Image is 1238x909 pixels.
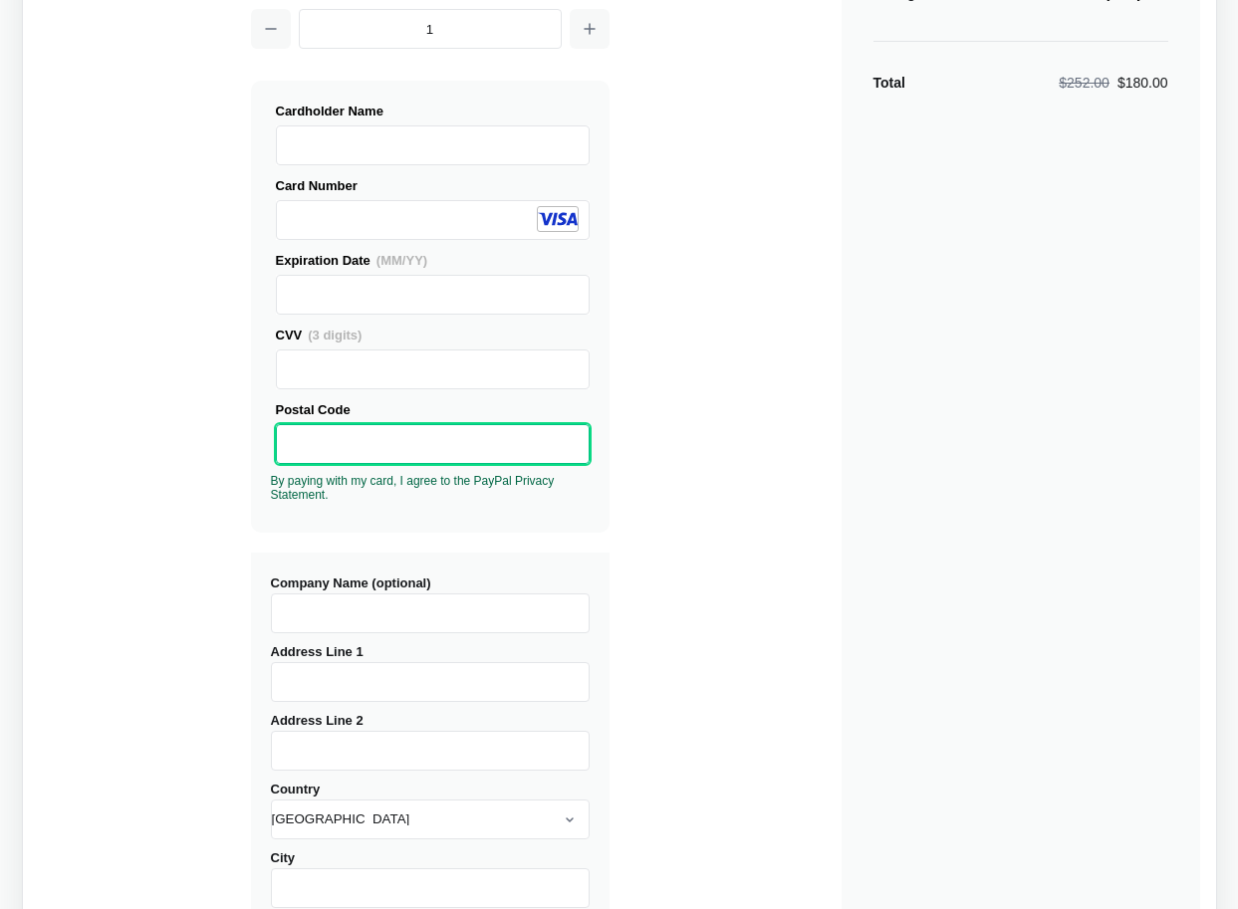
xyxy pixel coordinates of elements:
input: City [271,868,590,908]
iframe: Secure Credit Card Frame - Credit Card Number [285,201,581,239]
div: Expiration Date [276,250,590,271]
div: Card Number [276,175,590,196]
input: Company Name (optional) [271,593,590,633]
label: Country [271,782,590,839]
strong: Total [873,75,905,91]
span: (MM/YY) [376,253,427,268]
input: Address Line 1 [271,662,590,702]
a: By paying with my card, I agree to the PayPal Privacy Statement. [271,474,555,502]
div: Postal Code [276,399,590,420]
div: Cardholder Name [276,101,590,121]
div: CVV [276,325,590,345]
input: 1 [299,9,562,49]
iframe: Secure Credit Card Frame - Expiration Date [285,276,581,314]
input: Address Line 2 [271,731,590,771]
iframe: Secure Credit Card Frame - Cardholder Name [285,126,581,164]
div: $180.00 [1059,73,1167,93]
label: Address Line 2 [271,713,590,771]
label: City [271,850,590,908]
iframe: Secure Credit Card Frame - Postal Code [285,425,581,463]
span: $252.00 [1059,75,1110,91]
span: (3 digits) [308,328,362,342]
select: Country [271,799,590,839]
iframe: Secure Credit Card Frame - CVV [285,350,581,388]
label: Address Line 1 [271,644,590,702]
label: Company Name (optional) [271,575,590,633]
